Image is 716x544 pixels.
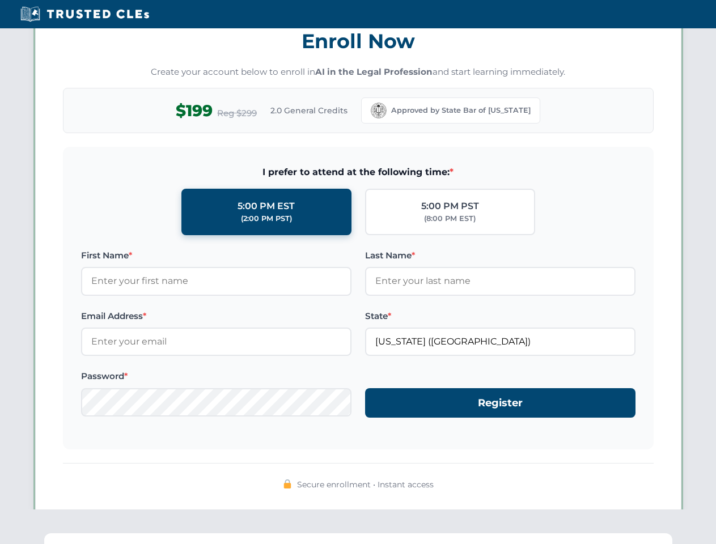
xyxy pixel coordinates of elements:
[365,388,635,418] button: Register
[81,165,635,180] span: I prefer to attend at the following time:
[17,6,152,23] img: Trusted CLEs
[81,267,351,295] input: Enter your first name
[283,479,292,488] img: 🔒
[81,309,351,323] label: Email Address
[365,328,635,356] input: California (CA)
[238,199,295,214] div: 5:00 PM EST
[315,66,433,77] strong: AI in the Legal Profession
[297,478,434,491] span: Secure enrollment • Instant access
[176,98,213,124] span: $199
[63,23,654,59] h3: Enroll Now
[81,249,351,262] label: First Name
[424,213,476,224] div: (8:00 PM EST)
[270,104,348,117] span: 2.0 General Credits
[421,199,479,214] div: 5:00 PM PST
[371,103,387,118] img: California Bar
[365,267,635,295] input: Enter your last name
[365,309,635,323] label: State
[217,107,257,120] span: Reg $299
[81,369,351,383] label: Password
[63,66,654,79] p: Create your account below to enroll in and start learning immediately.
[391,105,531,116] span: Approved by State Bar of [US_STATE]
[365,249,635,262] label: Last Name
[81,328,351,356] input: Enter your email
[241,213,292,224] div: (2:00 PM PST)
